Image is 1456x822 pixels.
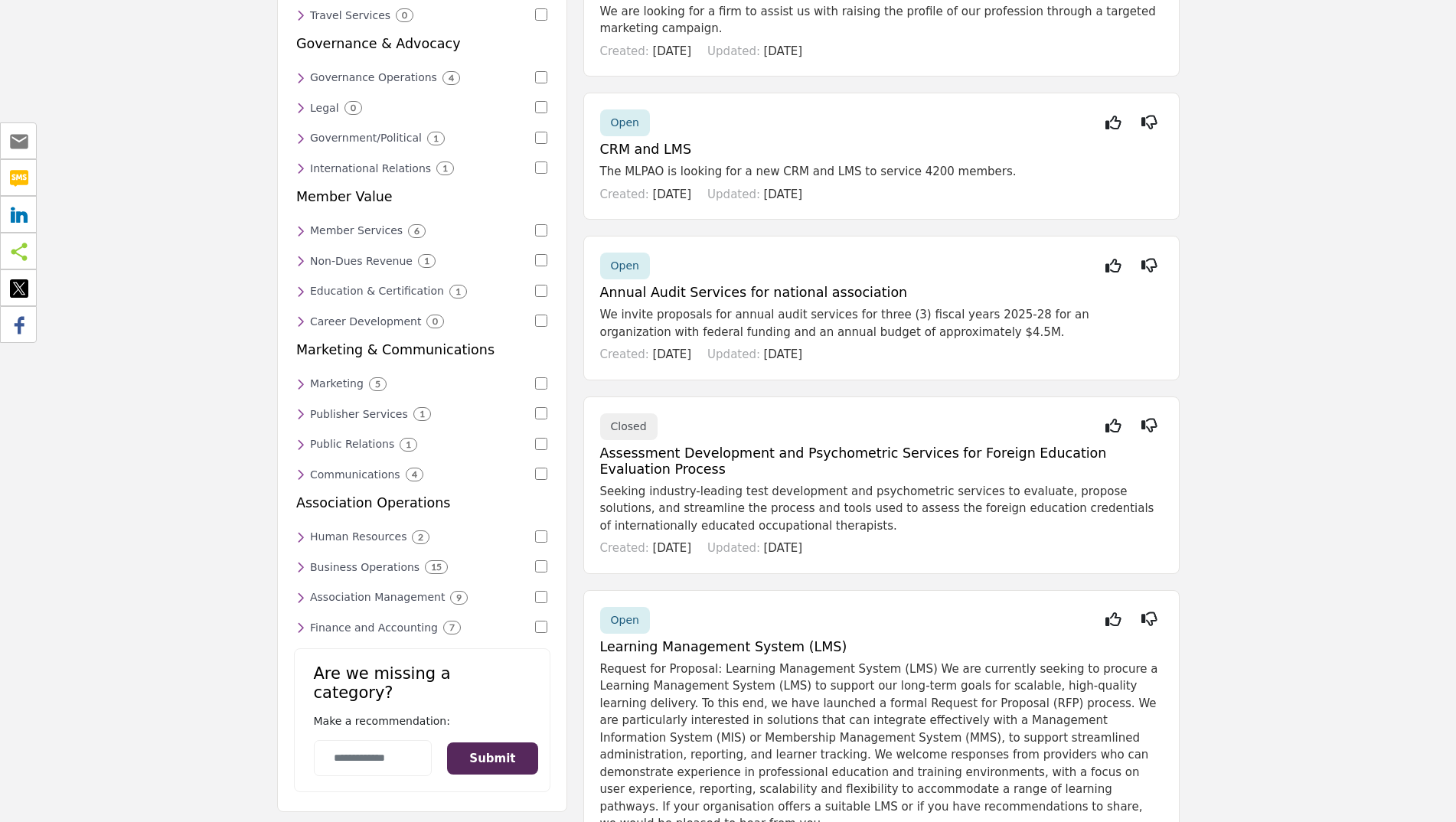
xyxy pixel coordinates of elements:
h6: Travel planning and management services [310,9,390,22]
div: 0 Results For Career Development [426,315,444,328]
input: Category Name [314,740,433,776]
span: [DATE] [763,347,802,361]
span: Open [611,614,639,626]
span: Open [611,259,639,272]
input: Select Finance and Accounting [535,621,547,633]
div: 15 Results For Business Operations [425,560,448,574]
b: 0 [433,316,438,327]
input: Select Public Relations [535,438,547,450]
i: Not Interested [1141,426,1157,426]
div: 0 Results For Legal [344,101,362,115]
h6: Services for effective governance operations [310,71,437,84]
b: 1 [424,256,429,266]
i: Interested [1105,122,1121,123]
b: 1 [406,439,411,450]
input: Select Government/Political [535,132,547,144]
input: Select Governance Operations [535,71,547,83]
h6: Services for generating non-dues revenue [310,255,413,268]
p: The MLPAO is looking for a new CRM and LMS to service 4200 members. [600,163,1163,181]
input: Select Member Services [535,224,547,236]
h6: Member-focused services and support [310,224,403,237]
h6: Services for publishers and publications [310,408,408,421]
h5: Member Value [296,189,393,205]
i: Interested [1105,266,1121,266]
span: [DATE] [652,44,691,58]
h5: Marketing & Communications [296,342,495,358]
div: 4 Results For Communications [406,468,423,481]
input: Select International Relations [535,161,547,174]
span: Updated: [707,347,760,361]
b: 1 [442,163,448,174]
div: 7 Results For Finance and Accounting [443,621,461,634]
h5: Assessment Development and Psychometric Services for Foreign Education Evaluation Process [600,445,1163,478]
span: Updated: [707,541,760,555]
h6: HR services and support [310,530,406,543]
b: 1 [455,286,461,297]
input: Select Legal [535,101,547,113]
h6: Solutions for efficient business operations [310,561,419,574]
b: 7 [449,622,455,633]
input: Select Association Management [535,591,547,603]
h5: CRM and LMS [600,142,1163,158]
h6: Communication strategies and services [310,468,400,481]
span: Created: [600,541,649,555]
h6: Services for managing international relations [310,162,431,175]
span: Updated: [707,188,760,201]
span: [DATE] [652,541,691,555]
div: 0 Results For Travel Services [396,8,413,22]
h6: Education and certification services [310,285,444,298]
b: 2 [418,532,423,543]
span: Closed [611,420,647,432]
input: Select Career Development [535,315,547,327]
div: 6 Results For Member Services [408,224,426,238]
b: 1 [433,133,439,144]
div: 4 Results For Governance Operations [442,71,460,85]
b: 15 [431,562,442,572]
div: 1 Results For Government/Political [427,132,445,145]
h6: Marketing strategies and services [310,377,364,390]
input: Select Marketing [535,377,547,390]
i: Not Interested [1141,619,1157,620]
input: Select Publisher Services [535,407,547,419]
i: Not Interested [1141,266,1157,266]
span: Make a recommendation: [314,715,450,727]
h6: Public relations services and support [310,438,394,451]
h2: Are we missing a category? [314,664,530,713]
p: We are looking for a firm to assist us with raising the profile of our profession through a targe... [600,3,1163,38]
h5: Learning Management System (LMS) [600,639,1163,655]
input: Select Human Resources [535,530,547,543]
b: 4 [449,73,454,83]
h5: Governance & Advocacy [296,36,461,52]
h5: Annual Audit Services for national association [600,285,1163,301]
div: 1 Results For Education & Certification [449,285,467,298]
input: Select Travel Services [535,8,547,21]
h6: Services for managing and supporting associations [310,591,445,604]
h6: Legal services and support [310,102,339,115]
span: Created: [600,44,649,58]
input: Select Education & Certification [535,285,547,297]
b: 0 [351,103,356,113]
span: [DATE] [763,188,802,201]
i: Not Interested [1141,122,1157,123]
span: [DATE] [763,541,802,555]
h6: Financial and accounting services [310,621,438,634]
span: [DATE] [763,44,802,58]
span: Updated: [707,44,760,58]
input: Select Communications [535,468,547,480]
b: 9 [456,592,462,603]
input: Select Business Operations [535,560,547,572]
span: Created: [600,188,649,201]
div: 1 Results For Public Relations [400,438,417,452]
button: Submit [447,742,537,775]
div: 1 Results For Non-Dues Revenue [418,254,436,268]
p: We invite proposals for annual audit services for three (3) fiscal years 2025-28 for an organizat... [600,306,1163,341]
span: [DATE] [652,347,691,361]
b: 5 [375,379,380,390]
h5: Association Operations [296,495,450,511]
div: 1 Results For Publisher Services [413,407,431,421]
h6: Services related to government and political affairs [310,132,422,145]
i: Interested [1105,426,1121,426]
h6: Services for professional career development [310,315,421,328]
div: 2 Results For Human Resources [412,530,429,544]
b: 1 [419,409,425,419]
